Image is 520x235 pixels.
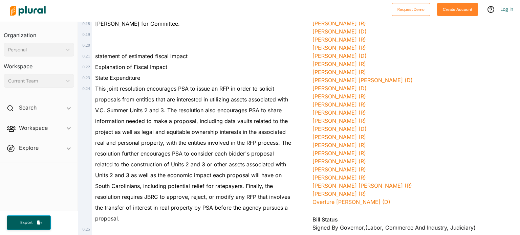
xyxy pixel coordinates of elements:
[437,3,478,16] button: Create Account
[95,85,291,222] span: This joint resolution encourages PSA to issue an RFP in order to solicit proposals from entities ...
[392,3,430,16] button: Request Demo
[312,215,506,224] h3: Bill Status
[95,64,167,70] span: Explanation of Fiscal Impact
[312,44,366,51] a: [PERSON_NAME] (R)
[82,227,90,232] span: 0 . 25
[95,74,140,81] span: State Expenditure
[8,77,63,85] div: Current Team
[19,104,37,111] h2: Search
[312,77,413,84] a: [PERSON_NAME] [PERSON_NAME] (D)
[312,69,366,75] a: [PERSON_NAME] (R)
[312,61,366,67] a: [PERSON_NAME] (R)
[16,220,37,226] span: Export
[95,53,188,60] span: statement of estimated fiscal impact
[312,134,366,140] a: [PERSON_NAME] (R)
[437,5,478,13] a: Create Account
[95,20,180,27] span: [PERSON_NAME] for Committee.
[312,85,367,92] a: [PERSON_NAME] (D)
[4,25,74,40] h3: Organization
[312,20,366,27] a: [PERSON_NAME] (R)
[7,215,51,230] button: Export
[4,56,74,71] h3: Workspace
[312,174,366,181] a: [PERSON_NAME] (R)
[392,5,430,13] a: Request Demo
[312,190,366,197] a: [PERSON_NAME] (R)
[312,166,366,173] a: [PERSON_NAME] (R)
[312,125,367,132] a: [PERSON_NAME] (D)
[312,101,366,108] a: [PERSON_NAME] (R)
[312,182,412,189] a: [PERSON_NAME] [PERSON_NAME] (R)
[312,142,366,148] a: [PERSON_NAME] (R)
[312,52,367,59] a: [PERSON_NAME] (D)
[82,32,90,37] span: 0 . 19
[312,150,366,157] a: [PERSON_NAME] (R)
[312,93,366,100] a: [PERSON_NAME] (R)
[82,43,90,48] span: 0 . 20
[500,6,513,12] a: Log In
[82,75,90,80] span: 0 . 23
[82,65,90,69] span: 0 . 22
[312,28,367,35] a: [PERSON_NAME] (D)
[312,198,390,205] a: Overture [PERSON_NAME] (D)
[450,224,474,231] span: Judiciary
[312,117,366,124] a: [PERSON_NAME] (R)
[312,158,366,165] a: [PERSON_NAME] (R)
[312,109,366,116] a: [PERSON_NAME] (R)
[8,46,63,53] div: Personal
[82,54,90,58] span: 0 . 21
[312,36,366,43] a: [PERSON_NAME] (R)
[312,224,506,232] div: Signed by Governor , ( )
[82,21,90,26] span: 0 . 18
[367,224,450,231] span: Labor, Commerce and Industry
[82,86,90,91] span: 0 . 24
